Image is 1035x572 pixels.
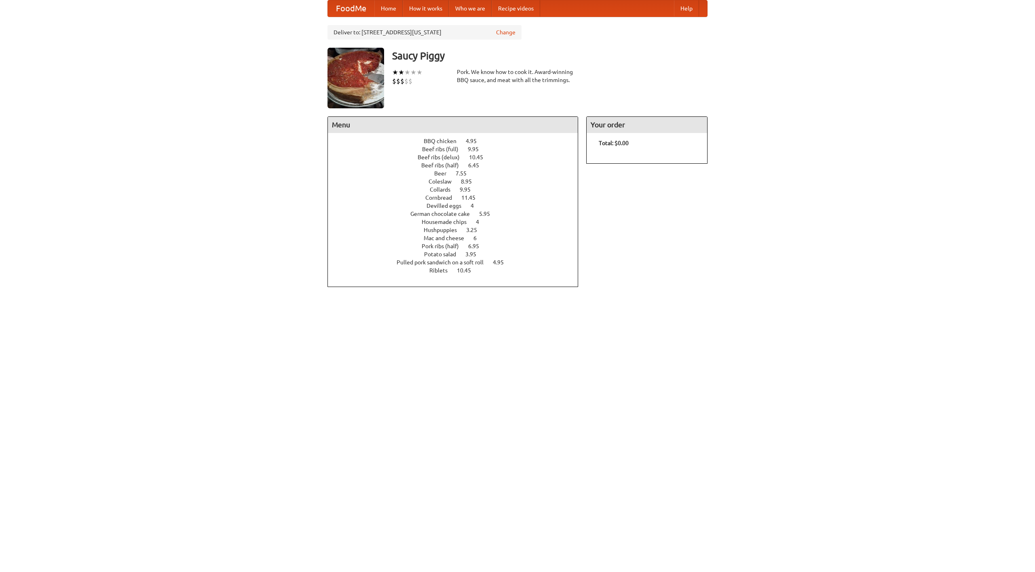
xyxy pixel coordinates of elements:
span: 4 [476,219,487,225]
span: 4 [471,203,482,209]
h4: Menu [328,117,578,133]
span: 7.55 [456,170,475,177]
a: Pork ribs (half) 6.95 [422,243,494,249]
a: Riblets 10.45 [429,267,486,274]
a: Potato salad 3.95 [424,251,491,258]
li: ★ [410,68,416,77]
a: Beef ribs (full) 9.95 [422,146,494,152]
span: 6.45 [468,162,487,169]
span: 10.45 [457,267,479,274]
span: Pulled pork sandwich on a soft roll [397,259,492,266]
li: ★ [416,68,422,77]
span: Coleslaw [429,178,460,185]
span: BBQ chicken [424,138,465,144]
a: Home [374,0,403,17]
span: Beef ribs (full) [422,146,467,152]
a: Coleslaw 8.95 [429,178,487,185]
span: Riblets [429,267,456,274]
li: ★ [404,68,410,77]
a: Pulled pork sandwich on a soft roll 4.95 [397,259,519,266]
span: 9.95 [460,186,479,193]
span: Cornbread [425,194,460,201]
a: Collards 9.95 [430,186,486,193]
b: Total: $0.00 [599,140,629,146]
a: Housemade chips 4 [422,219,494,225]
div: Pork. We know how to cook it. Award-winning BBQ sauce, and meat with all the trimmings. [457,68,578,84]
span: 3.95 [465,251,484,258]
span: Pork ribs (half) [422,243,467,249]
a: Help [674,0,699,17]
span: 3.25 [466,227,485,233]
span: Housemade chips [422,219,475,225]
a: Beef ribs (delux) 10.45 [418,154,498,160]
li: ★ [392,68,398,77]
a: Devilled eggs 4 [427,203,489,209]
span: 6.95 [468,243,487,249]
span: 9.95 [468,146,487,152]
span: 6 [473,235,485,241]
h3: Saucy Piggy [392,48,708,64]
span: German chocolate cake [410,211,478,217]
img: angular.jpg [327,48,384,108]
div: Deliver to: [STREET_ADDRESS][US_STATE] [327,25,522,40]
li: $ [404,77,408,86]
li: $ [400,77,404,86]
li: $ [392,77,396,86]
span: 4.95 [466,138,485,144]
span: Potato salad [424,251,464,258]
li: $ [408,77,412,86]
span: Collards [430,186,458,193]
li: ★ [398,68,404,77]
a: Beef ribs (half) 6.45 [421,162,494,169]
a: Mac and cheese 6 [424,235,492,241]
li: $ [396,77,400,86]
a: How it works [403,0,449,17]
span: 10.45 [469,154,491,160]
a: Recipe videos [492,0,540,17]
h4: Your order [587,117,707,133]
span: 11.45 [461,194,484,201]
a: BBQ chicken 4.95 [424,138,492,144]
a: FoodMe [328,0,374,17]
span: 5.95 [479,211,498,217]
span: Hushpuppies [424,227,465,233]
a: Change [496,28,515,36]
span: Devilled eggs [427,203,469,209]
span: 4.95 [493,259,512,266]
span: Mac and cheese [424,235,472,241]
span: Beef ribs (delux) [418,154,468,160]
a: Beer 7.55 [434,170,482,177]
a: Cornbread 11.45 [425,194,490,201]
span: 8.95 [461,178,480,185]
span: Beef ribs (half) [421,162,467,169]
a: Who we are [449,0,492,17]
span: Beer [434,170,454,177]
a: German chocolate cake 5.95 [410,211,505,217]
a: Hushpuppies 3.25 [424,227,492,233]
